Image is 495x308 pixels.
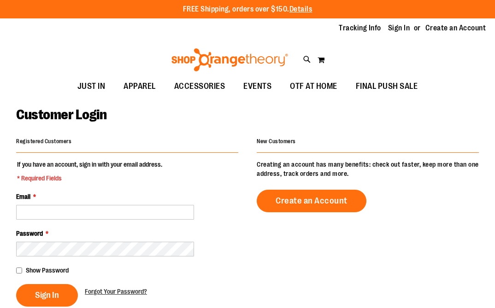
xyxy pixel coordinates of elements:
span: Email [16,193,30,200]
strong: New Customers [257,138,296,145]
a: Sign In [388,23,410,33]
a: FINAL PUSH SALE [347,76,427,97]
span: Customer Login [16,107,106,122]
span: Show Password [26,267,69,274]
a: Create an Account [257,190,366,212]
span: EVENTS [243,76,271,97]
a: Forgot Your Password? [85,287,147,296]
span: * Required Fields [17,174,162,183]
span: Sign In [35,290,59,300]
span: Forgot Your Password? [85,288,147,295]
span: JUST IN [77,76,106,97]
span: APPAREL [124,76,156,97]
span: Password [16,230,43,237]
a: Tracking Info [339,23,381,33]
span: ACCESSORIES [174,76,225,97]
a: ACCESSORIES [165,76,235,97]
legend: If you have an account, sign in with your email address. [16,160,163,183]
a: Create an Account [425,23,486,33]
a: APPAREL [114,76,165,97]
a: OTF AT HOME [281,76,347,97]
img: Shop Orangetheory [170,48,289,71]
p: FREE Shipping, orders over $150. [183,4,312,15]
button: Sign In [16,284,78,307]
span: Create an Account [276,196,348,206]
a: EVENTS [234,76,281,97]
a: Details [289,5,312,13]
p: Creating an account has many benefits: check out faster, keep more than one address, track orders... [257,160,479,178]
span: FINAL PUSH SALE [356,76,418,97]
span: OTF AT HOME [290,76,337,97]
strong: Registered Customers [16,138,71,145]
a: JUST IN [68,76,115,97]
